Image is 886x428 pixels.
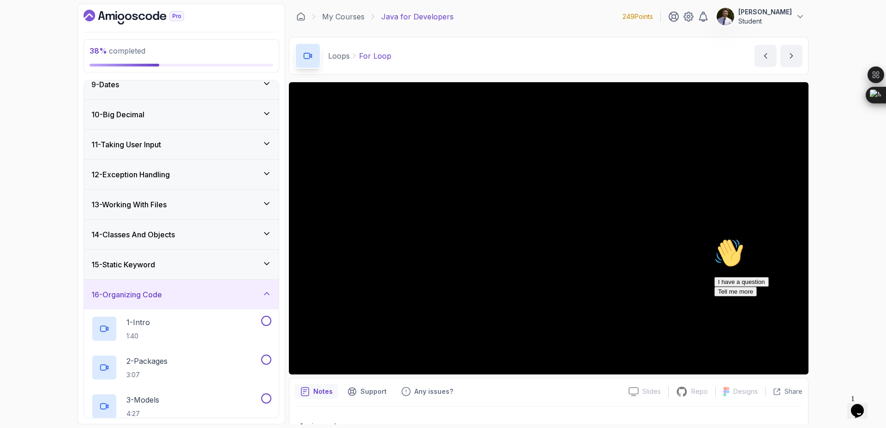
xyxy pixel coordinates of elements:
button: 3-Models4:27 [91,393,271,419]
p: 2 - Packages [126,356,168,367]
p: 4:27 [126,409,159,418]
p: 249 Points [623,12,653,21]
p: Share [784,387,802,396]
button: 12-Exception Handling [84,160,279,189]
p: For Loop [359,50,391,61]
img: user profile image [717,8,734,25]
h3: 10 - Big Decimal [91,109,144,120]
button: 14-Classes And Objects [84,220,279,249]
img: :wave: [4,4,33,33]
p: Designs [733,387,758,396]
button: 15-Static Keyword [84,250,279,279]
iframe: chat widget [847,391,877,419]
button: 10-Big Decimal [84,100,279,129]
button: Support button [342,384,392,399]
button: 9-Dates [84,70,279,99]
p: 3:07 [126,370,168,380]
a: Dashboard [296,12,305,21]
h3: 12 - Exception Handling [91,169,170,180]
button: 2-Packages3:07 [91,355,271,380]
p: Java for Developers [381,11,454,22]
p: 1:40 [126,332,150,341]
p: 1 - Intro [126,317,150,328]
a: Dashboard [84,10,205,24]
a: My Courses [322,11,365,22]
h3: 14 - Classes And Objects [91,229,175,240]
button: Feedback button [396,384,459,399]
button: 16-Organizing Code [84,280,279,309]
p: [PERSON_NAME] [738,7,792,17]
h3: 11 - Taking User Input [91,139,161,150]
p: Notes [313,387,333,396]
p: 3 - Models [126,394,159,405]
button: I have a question [4,42,58,52]
h3: 13 - Working With Files [91,199,167,210]
button: 13-Working With Files [84,190,279,219]
p: Repo [691,387,708,396]
button: 11-Taking User Input [84,130,279,159]
button: 1-Intro1:40 [91,316,271,342]
button: Share [765,387,802,396]
iframe: chat widget [711,235,877,386]
span: Hi! How can we help? [4,28,91,35]
button: notes button [295,384,338,399]
button: next content [780,45,802,67]
p: Support [360,387,387,396]
iframe: 1 - For Loop [289,82,808,374]
span: 38 % [90,46,107,55]
h3: 15 - Static Keyword [91,259,155,270]
button: Tell me more [4,52,46,62]
h3: 16 - Organizing Code [91,289,162,300]
span: completed [90,46,145,55]
button: previous content [754,45,777,67]
p: Any issues? [414,387,453,396]
div: 👋Hi! How can we help?I have a questionTell me more [4,4,170,62]
p: Slides [642,387,661,396]
p: Student [738,17,792,26]
button: user profile image[PERSON_NAME]Student [716,7,805,26]
h3: 9 - Dates [91,79,119,90]
p: Loops [328,50,350,61]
